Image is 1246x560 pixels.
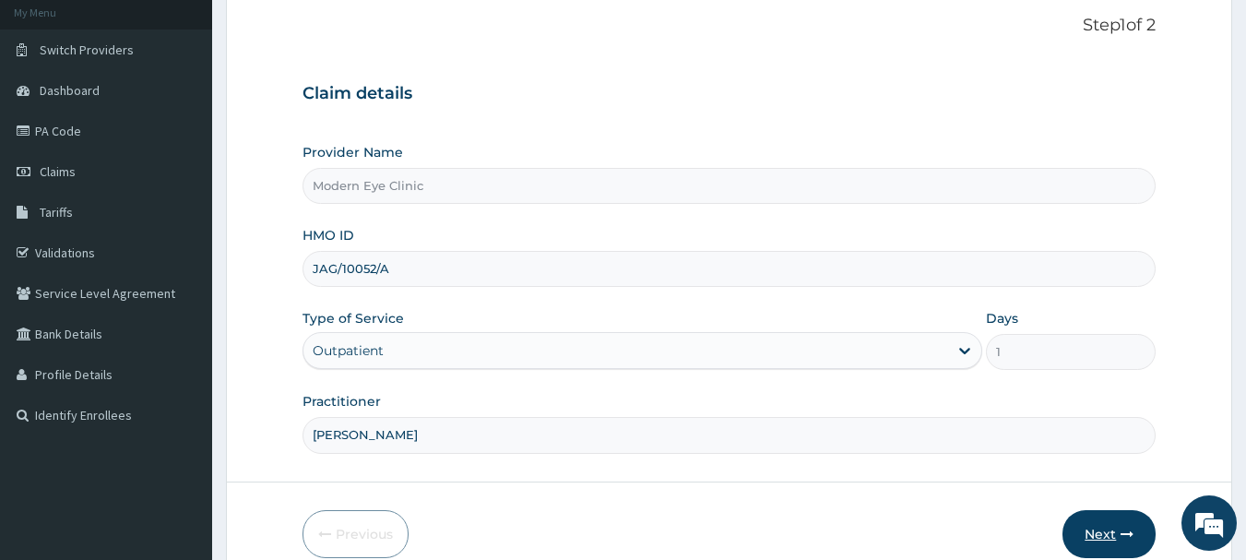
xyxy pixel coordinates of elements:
span: Switch Providers [40,42,134,58]
p: Step 1 of 2 [303,16,1157,36]
label: Days [986,309,1018,328]
span: Claims [40,163,76,180]
label: Provider Name [303,143,403,161]
span: Tariffs [40,204,73,220]
button: Next [1062,510,1156,558]
div: Chat with us now [96,103,310,127]
label: HMO ID [303,226,354,244]
img: d_794563401_company_1708531726252_794563401 [34,92,75,138]
div: Outpatient [313,341,384,360]
button: Previous [303,510,409,558]
label: Type of Service [303,309,404,328]
span: We're online! [107,164,255,351]
input: Enter HMO ID [303,251,1157,287]
input: Enter Name [303,417,1157,453]
h3: Claim details [303,84,1157,104]
span: Dashboard [40,82,100,99]
div: Minimize live chat window [303,9,347,54]
label: Practitioner [303,392,381,411]
textarea: Type your message and hit 'Enter' [9,368,351,433]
